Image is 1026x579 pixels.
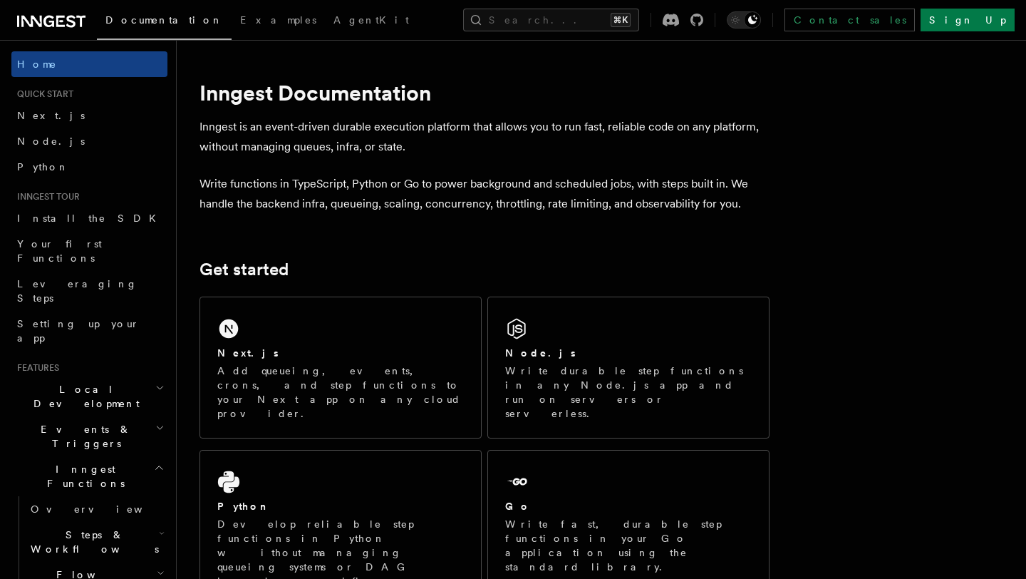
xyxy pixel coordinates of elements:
h2: Python [217,499,270,513]
a: Sign Up [921,9,1015,31]
a: AgentKit [325,4,418,39]
span: AgentKit [333,14,409,26]
a: Node.jsWrite durable step functions in any Node.js app and run on servers or serverless. [487,297,769,439]
a: Leveraging Steps [11,271,167,311]
button: Events & Triggers [11,416,167,456]
a: Your first Functions [11,231,167,271]
span: Features [11,362,59,374]
a: Examples [232,4,325,39]
button: Search...⌘K [463,9,639,31]
span: Inngest Functions [11,462,154,491]
kbd: ⌘K [611,13,631,27]
span: Node.js [17,135,85,147]
button: Local Development [11,376,167,416]
a: Setting up your app [11,311,167,351]
span: Next.js [17,110,85,121]
a: Home [11,51,167,77]
button: Inngest Functions [11,456,167,496]
p: Add queueing, events, crons, and step functions to your Next app on any cloud provider. [217,364,464,421]
span: Steps & Workflows [25,528,159,556]
a: Next.js [11,103,167,128]
span: Python [17,161,69,173]
h2: Next.js [217,346,279,360]
a: Overview [25,496,167,522]
span: Setting up your app [17,318,140,344]
button: Toggle dark mode [727,11,761,29]
span: Your first Functions [17,238,102,264]
span: Inngest tour [11,191,80,203]
p: Inngest is an event-driven durable execution platform that allows you to run fast, reliable code ... [199,117,769,157]
span: Install the SDK [17,212,165,224]
a: Contact sales [784,9,915,31]
span: Documentation [105,14,223,26]
span: Local Development [11,382,155,411]
h2: Go [505,499,531,513]
span: Examples [240,14,316,26]
p: Write durable step functions in any Node.js app and run on servers or serverless. [505,364,752,421]
p: Write fast, durable step functions in your Go application using the standard library. [505,517,752,574]
span: Overview [31,503,177,515]
span: Home [17,57,57,71]
h1: Inngest Documentation [199,80,769,106]
a: Node.js [11,128,167,154]
button: Steps & Workflows [25,522,167,562]
a: Install the SDK [11,205,167,231]
p: Write functions in TypeScript, Python or Go to power background and scheduled jobs, with steps bu... [199,174,769,214]
span: Leveraging Steps [17,278,138,304]
span: Events & Triggers [11,422,155,451]
span: Quick start [11,88,73,100]
h2: Node.js [505,346,576,360]
a: Next.jsAdd queueing, events, crons, and step functions to your Next app on any cloud provider. [199,297,482,439]
a: Python [11,154,167,180]
a: Get started [199,260,289,280]
a: Documentation [97,4,232,40]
